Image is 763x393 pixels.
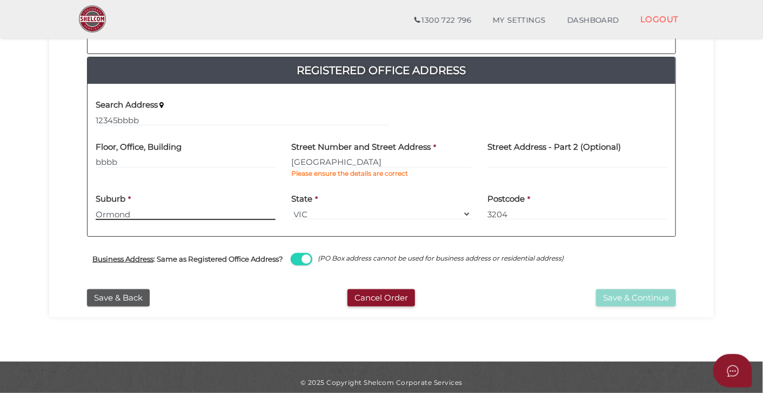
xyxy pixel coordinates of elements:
[596,289,676,307] button: Save & Continue
[487,143,621,152] h4: Street Address - Part 2 (Optional)
[482,10,557,31] a: MY SETTINGS
[318,254,564,262] i: (PO Box address cannot be used for business address or residential address)
[92,255,283,263] h4: : Same as Registered Office Address?
[57,378,706,387] div: © 2025 Copyright Shelcom Corporate Services
[713,354,752,388] button: Open asap
[96,114,390,126] input: Enter Address
[92,255,153,263] u: Business Address
[292,170,409,177] b: Please ensure the details are correct
[292,143,431,152] h4: Street Number and Street Address
[96,195,125,204] h4: Suburb
[347,289,415,307] button: Cancel Order
[88,62,675,79] a: Registered Office Address
[292,195,313,204] h4: State
[630,8,690,30] a: LOGOUT
[487,208,667,220] input: Postcode must be exactly 4 digits
[487,195,525,204] h4: Postcode
[557,10,630,31] a: DASHBOARD
[292,156,472,168] input: Enter Address
[87,289,150,307] button: Save & Back
[96,101,158,110] h4: Search Address
[159,102,164,109] i: Keep typing in your address(including suburb) until it appears
[404,10,482,31] a: 1300 722 796
[96,143,182,152] h4: Floor, Office, Building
